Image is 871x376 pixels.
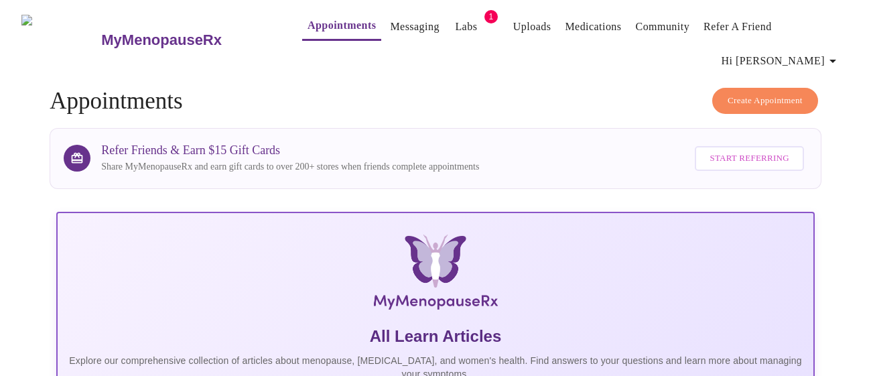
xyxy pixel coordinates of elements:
a: Refer a Friend [703,17,772,36]
img: MyMenopauseRx Logo [182,235,689,315]
span: Create Appointment [728,93,803,109]
a: Community [636,17,690,36]
a: Uploads [513,17,551,36]
button: Create Appointment [712,88,818,114]
button: Refer a Friend [698,13,777,40]
h4: Appointments [50,88,821,115]
h3: Refer Friends & Earn $15 Gift Cards [101,143,479,158]
a: Messaging [390,17,439,36]
span: Start Referring [710,151,789,166]
a: MyMenopauseRx [100,17,275,64]
a: Labs [455,17,477,36]
button: Start Referring [695,146,803,171]
a: Appointments [308,16,376,35]
button: Hi [PERSON_NAME] [716,48,846,74]
button: Uploads [508,13,557,40]
p: Share MyMenopauseRx and earn gift cards to over 200+ stores when friends complete appointments [101,160,479,174]
a: Medications [565,17,621,36]
span: Hi [PERSON_NAME] [722,52,841,70]
button: Medications [559,13,626,40]
h5: All Learn Articles [68,326,803,347]
h3: MyMenopauseRx [101,32,222,49]
button: Community [630,13,695,40]
button: Messaging [385,13,444,40]
button: Appointments [302,12,381,41]
button: Labs [445,13,488,40]
span: 1 [484,10,498,23]
a: Start Referring [691,139,807,178]
img: MyMenopauseRx Logo [21,15,100,65]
